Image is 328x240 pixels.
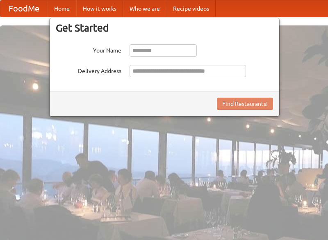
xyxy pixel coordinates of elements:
label: Your Name [56,44,121,55]
a: Recipe videos [166,0,216,17]
label: Delivery Address [56,65,121,75]
a: How it works [76,0,123,17]
h3: Get Started [56,22,273,34]
a: Who we are [123,0,166,17]
button: Find Restaurants! [217,98,273,110]
a: FoodMe [0,0,48,17]
a: Home [48,0,76,17]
